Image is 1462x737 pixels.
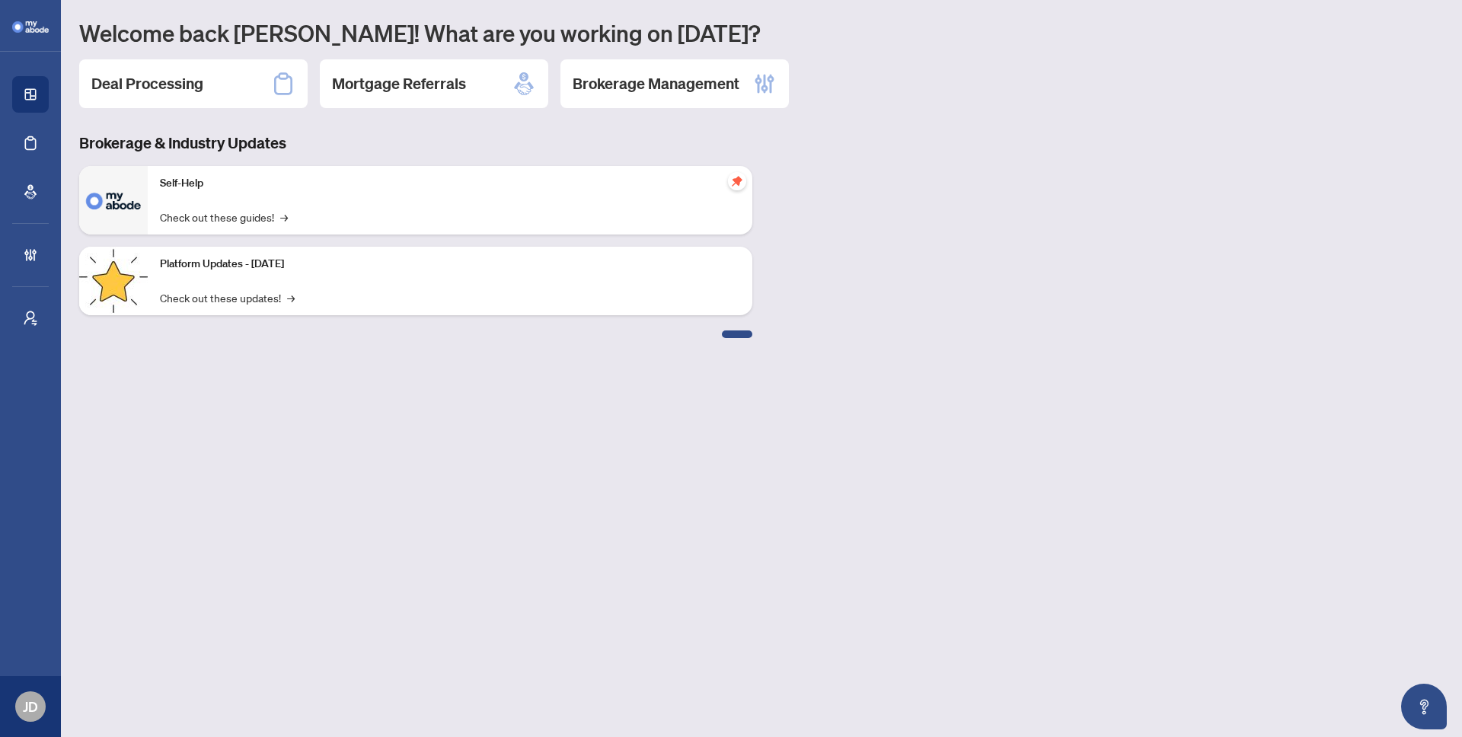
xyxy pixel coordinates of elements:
img: Self-Help [79,166,148,234]
img: logo [12,21,49,33]
span: user-switch [23,311,38,326]
button: Open asap [1401,684,1447,729]
p: Self-Help [160,175,740,192]
h2: Mortgage Referrals [332,73,466,94]
p: Platform Updates - [DATE] [160,256,740,273]
a: Check out these updates!→ [160,289,295,306]
a: Check out these guides!→ [160,209,288,225]
span: JD [23,696,38,717]
span: → [287,289,295,306]
span: → [280,209,288,225]
img: Platform Updates - July 21, 2025 [79,247,148,315]
h2: Brokerage Management [573,73,739,94]
h1: Welcome back [PERSON_NAME]! What are you working on [DATE]? [79,18,1444,47]
h2: Deal Processing [91,73,203,94]
span: pushpin [728,172,746,190]
h3: Brokerage & Industry Updates [79,132,752,154]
